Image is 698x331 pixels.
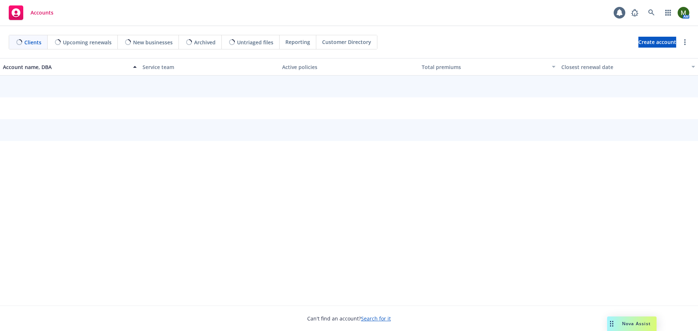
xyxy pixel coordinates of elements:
[279,58,419,76] button: Active policies
[561,63,687,71] div: Closest renewal date
[638,37,676,48] a: Create account
[285,38,310,46] span: Reporting
[422,63,547,71] div: Total premiums
[322,38,371,46] span: Customer Directory
[558,58,698,76] button: Closest renewal date
[627,5,642,20] a: Report a Bug
[419,58,558,76] button: Total premiums
[307,315,391,322] span: Can't find an account?
[140,58,279,76] button: Service team
[3,63,129,71] div: Account name, DBA
[63,39,112,46] span: Upcoming renewals
[237,39,273,46] span: Untriaged files
[678,7,689,19] img: photo
[681,38,689,47] a: more
[282,63,416,71] div: Active policies
[607,316,657,331] button: Nova Assist
[31,10,53,16] span: Accounts
[622,320,651,327] span: Nova Assist
[644,5,659,20] a: Search
[607,316,616,331] div: Drag to move
[133,39,173,46] span: New businesses
[24,39,41,46] span: Clients
[194,39,216,46] span: Archived
[661,5,675,20] a: Switch app
[638,35,676,49] span: Create account
[6,3,56,23] a: Accounts
[361,315,391,322] a: Search for it
[143,63,276,71] div: Service team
